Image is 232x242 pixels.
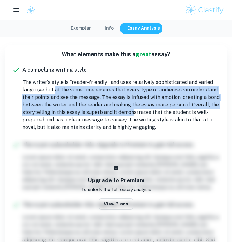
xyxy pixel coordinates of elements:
p: The writer's style is "reader-friendly" and uses relatively sophisticated and varied language but... [22,79,220,131]
h6: Upgrade to Premium [88,176,144,185]
button: Info [99,23,120,34]
button: View Plans [99,198,133,210]
img: Clastify logo [185,4,225,16]
h6: What elements make this a essay? [10,50,222,59]
img: Clastify logo [26,5,36,15]
span: great [136,51,151,57]
a: Clastify logo [22,5,36,15]
button: Essay Analysis [121,23,166,34]
button: Exemplar [65,23,97,34]
h6: A compelling writing style [22,66,220,74]
p: To unlock the full essay analysis [81,186,151,193]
